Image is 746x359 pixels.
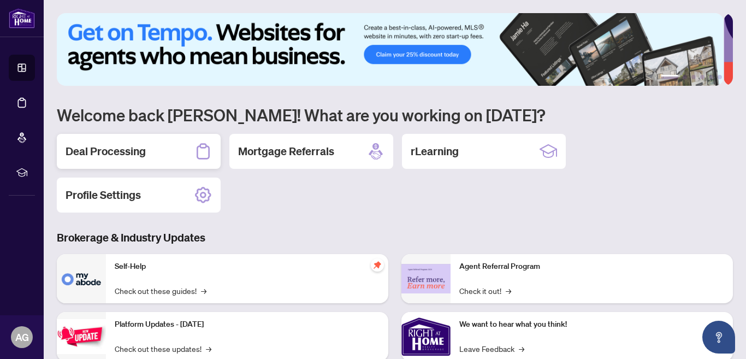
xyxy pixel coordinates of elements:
[115,319,380,331] p: Platform Updates - [DATE]
[401,264,451,294] img: Agent Referral Program
[66,144,146,159] h2: Deal Processing
[57,13,724,86] img: Slide 0
[9,8,35,28] img: logo
[66,187,141,203] h2: Profile Settings
[201,285,206,297] span: →
[411,144,459,159] h2: rLearning
[57,230,733,245] h3: Brokerage & Industry Updates
[459,343,524,355] a: Leave Feedback→
[506,285,511,297] span: →
[115,261,380,273] p: Self-Help
[238,144,334,159] h2: Mortgage Referrals
[661,75,678,79] button: 1
[459,319,724,331] p: We want to hear what you think!
[57,319,106,354] img: Platform Updates - July 21, 2025
[459,285,511,297] a: Check it out!→
[15,329,29,345] span: AG
[519,343,524,355] span: →
[718,75,722,79] button: 6
[57,104,733,125] h1: Welcome back [PERSON_NAME]! What are you working on [DATE]?
[691,75,696,79] button: 3
[683,75,687,79] button: 2
[371,258,384,272] span: pushpin
[459,261,724,273] p: Agent Referral Program
[57,254,106,303] img: Self-Help
[709,75,713,79] button: 5
[115,285,206,297] a: Check out these guides!→
[115,343,211,355] a: Check out these updates!→
[206,343,211,355] span: →
[702,321,735,354] button: Open asap
[700,75,704,79] button: 4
